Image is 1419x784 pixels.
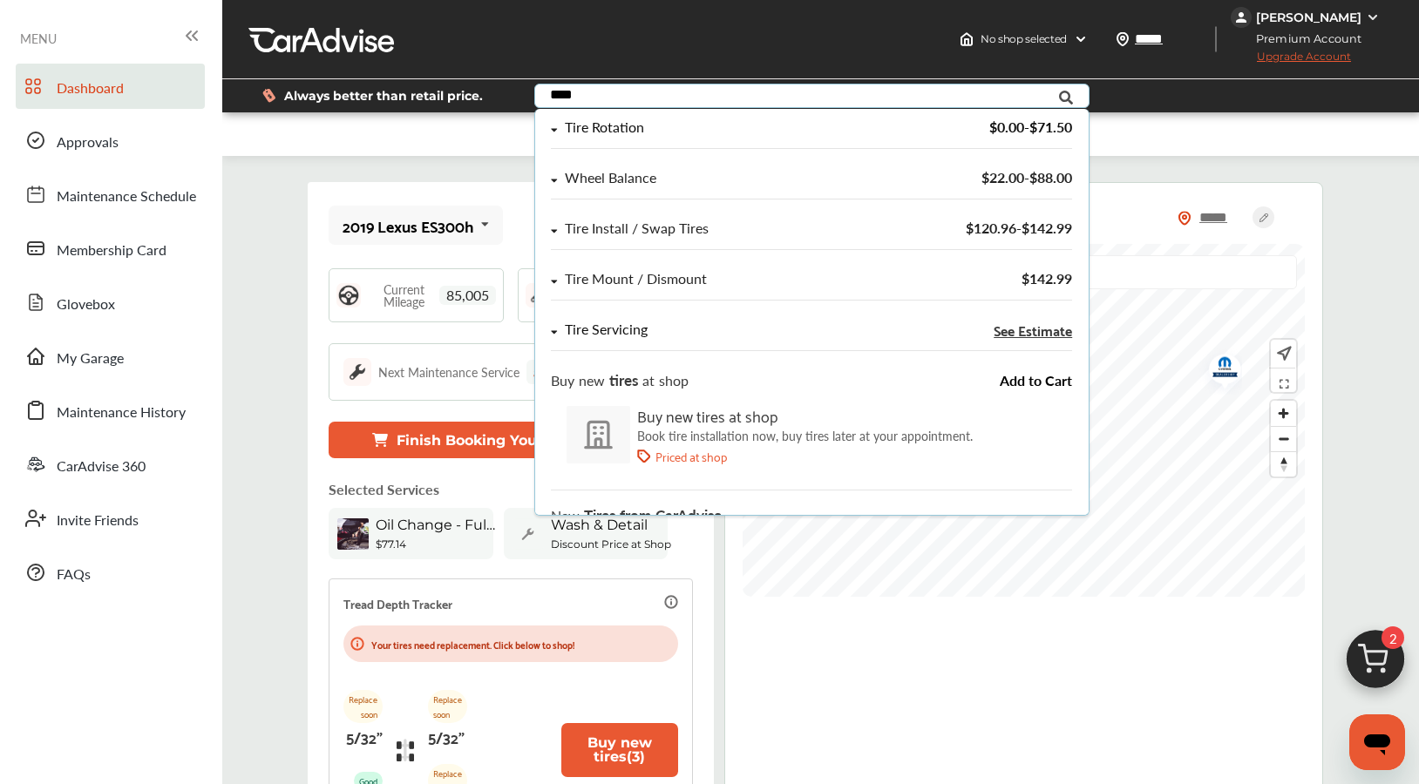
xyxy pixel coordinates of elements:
button: Zoom in [1271,401,1296,426]
span: $22.00 - $88.00 [981,167,1072,187]
span: Current Mileage [370,283,439,308]
b: Discount Price at Shop [551,537,671,551]
div: Next Maintenance Service [378,363,519,381]
div: Add to Cart [1000,374,1072,388]
img: oil-change-thumb.jpg [337,518,369,550]
p: Your tires need replacement. Click below to shop! [371,636,574,652]
img: location_vector.a44bc228.svg [1116,32,1130,46]
div: at 90,000 mi on [DATE] [526,360,667,384]
span: CarAdvise 360 [57,456,146,478]
img: jVpblrzwTbfkPYzPPzSLxeg0AAAAASUVORK5CYII= [1231,7,1252,28]
a: Invite Friends [16,496,205,541]
a: FAQs [16,550,205,595]
span: $0.00 - $71.50 [989,117,1072,137]
img: header-down-arrow.9dd2ce7d.svg [1074,32,1088,46]
div: Buy new at shop [552,373,689,388]
img: price-tag.a6a2772c.svg [637,449,651,463]
div: Tire Mount / Dismount [565,272,707,287]
span: $142.99 [1022,268,1072,288]
a: Maintenance History [16,388,205,433]
span: Reset bearing to north [1271,452,1296,476]
img: WGsFRI8htEPBVLJbROoPRyZpYNWhNONpIPPETTm6eUC0GeLEiAAAAAElFTkSuQmCC [1366,10,1380,24]
img: header-divider.bc55588e.svg [1215,26,1217,52]
span: 85,005 [439,286,496,305]
span: Zoom out [1271,427,1296,451]
span: FAQs [57,564,91,586]
a: Glovebox [16,280,205,325]
span: Tires from CarAdvise [585,504,723,525]
a: CarAdvise 360 [16,442,205,487]
a: My Garage [16,334,205,379]
p: Replace soon [428,690,467,723]
span: Dashboard [57,78,124,100]
button: Finish Booking Your Appointment [329,422,689,458]
span: 2 [1382,626,1404,649]
button: Buy new tires(3) [561,723,678,777]
button: Reset bearing to north [1271,451,1296,476]
span: Always better than retail price. [284,90,483,102]
a: Membership Card [16,226,205,271]
b: $77.14 [376,537,406,551]
span: Maintenance History [57,402,186,424]
span: See Estimate [994,323,1072,337]
span: Oil Change - Full-synthetic [376,517,498,533]
span: Wash & Detail [551,517,648,533]
span: Upgrade Account [1231,50,1351,71]
div: Buy new tires at shop [637,402,973,429]
img: tire-at-shop.8d87e6de.svg [567,405,630,464]
span: Invite Friends [57,510,139,532]
img: logo-mopar.png [1196,345,1242,395]
p: Tread Depth Tracker [343,593,452,613]
span: My Garage [57,348,124,370]
div: Tire Servicing [565,322,648,337]
span: $120.96 - $142.99 [966,218,1072,238]
span: Membership Card [57,240,166,262]
div: 2019 Lexus ES300h [343,217,473,234]
span: Maintenance Schedule [57,186,196,208]
p: Replace soon [343,690,383,723]
span: Premium Account [1232,30,1375,48]
a: Approvals [16,118,205,163]
img: cart_icon.3d0951e8.svg [1334,622,1417,706]
span: Glovebox [57,294,115,316]
div: New [552,508,723,523]
div: [PERSON_NAME] [1256,10,1361,25]
img: maintenance_logo [343,358,371,386]
img: recenter.ce011a49.svg [1273,344,1292,363]
div: Wheel Balance [565,171,656,186]
img: steering_logo [336,283,361,308]
img: dollor_label_vector.a70140d1.svg [262,88,275,103]
p: 5/32" [346,723,383,750]
img: tire_track_logo.b900bcbc.svg [397,739,414,762]
div: Map marker [1196,345,1239,395]
div: Tire Rotation [565,120,644,135]
img: default_wrench_icon.d1a43860.svg [513,518,544,550]
span: MENU [20,31,57,45]
p: 5/32" [428,723,465,750]
p: Priced at shop [655,449,727,463]
p: Book tire installation now, buy tires later at your appointment. [637,429,973,443]
img: location_vector_orange.38f05af8.svg [1178,211,1192,226]
img: header-home-logo.8d720a4f.svg [960,32,974,46]
span: tires [610,369,639,390]
a: Dashboard [16,64,205,109]
span: Approvals [57,132,119,154]
p: Selected Services [329,479,439,499]
iframe: Button to launch messaging window [1349,714,1405,770]
div: Tire Install / Swap Tires [565,221,709,236]
button: Zoom out [1271,426,1296,451]
img: maintenance_logo [526,283,550,308]
a: Maintenance Schedule [16,172,205,217]
span: No shop selected [981,32,1067,46]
